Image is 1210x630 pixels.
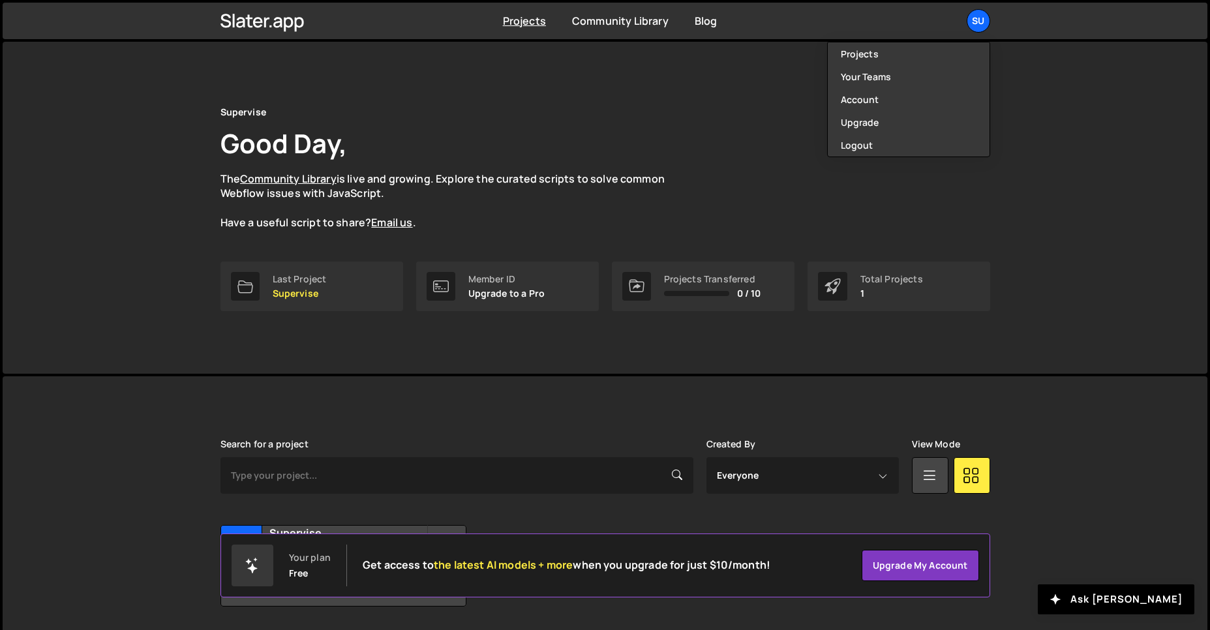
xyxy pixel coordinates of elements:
div: Total Projects [860,274,923,284]
div: Projects Transferred [664,274,761,284]
input: Type your project... [220,457,693,494]
a: Su Supervise Created by [EMAIL_ADDRESS][DOMAIN_NAME] No pages have been added to this project [220,525,466,607]
div: Your plan [289,552,331,563]
a: Projects [503,14,546,28]
a: Last Project Supervise [220,262,403,311]
label: Created By [706,439,756,449]
h2: Get access to when you upgrade for just $10/month! [363,559,770,571]
div: Member ID [468,274,545,284]
a: Upgrade my account [862,550,979,581]
p: 1 [860,288,923,299]
h1: Good Day, [220,125,347,161]
div: Su [221,526,262,567]
div: Last Project [273,274,327,284]
p: Supervise [273,288,327,299]
button: Logout [828,134,990,157]
button: Ask [PERSON_NAME] [1038,584,1194,614]
div: Supervise [220,104,266,120]
a: Su [967,9,990,33]
a: Upgrade [828,111,990,134]
h2: Supervise [269,526,427,540]
a: Your Teams [828,65,990,88]
span: the latest AI models + more [434,558,573,572]
p: The is live and growing. Explore the curated scripts to solve common Webflow issues with JavaScri... [220,172,690,230]
a: Account [828,88,990,111]
a: Email us [371,215,412,230]
a: Community Library [240,172,337,186]
label: View Mode [912,439,960,449]
div: Free [289,568,309,578]
a: Blog [695,14,718,28]
span: 0 / 10 [737,288,761,299]
a: Community Library [572,14,669,28]
label: Search for a project [220,439,309,449]
p: Upgrade to a Pro [468,288,545,299]
a: Projects [828,42,990,65]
